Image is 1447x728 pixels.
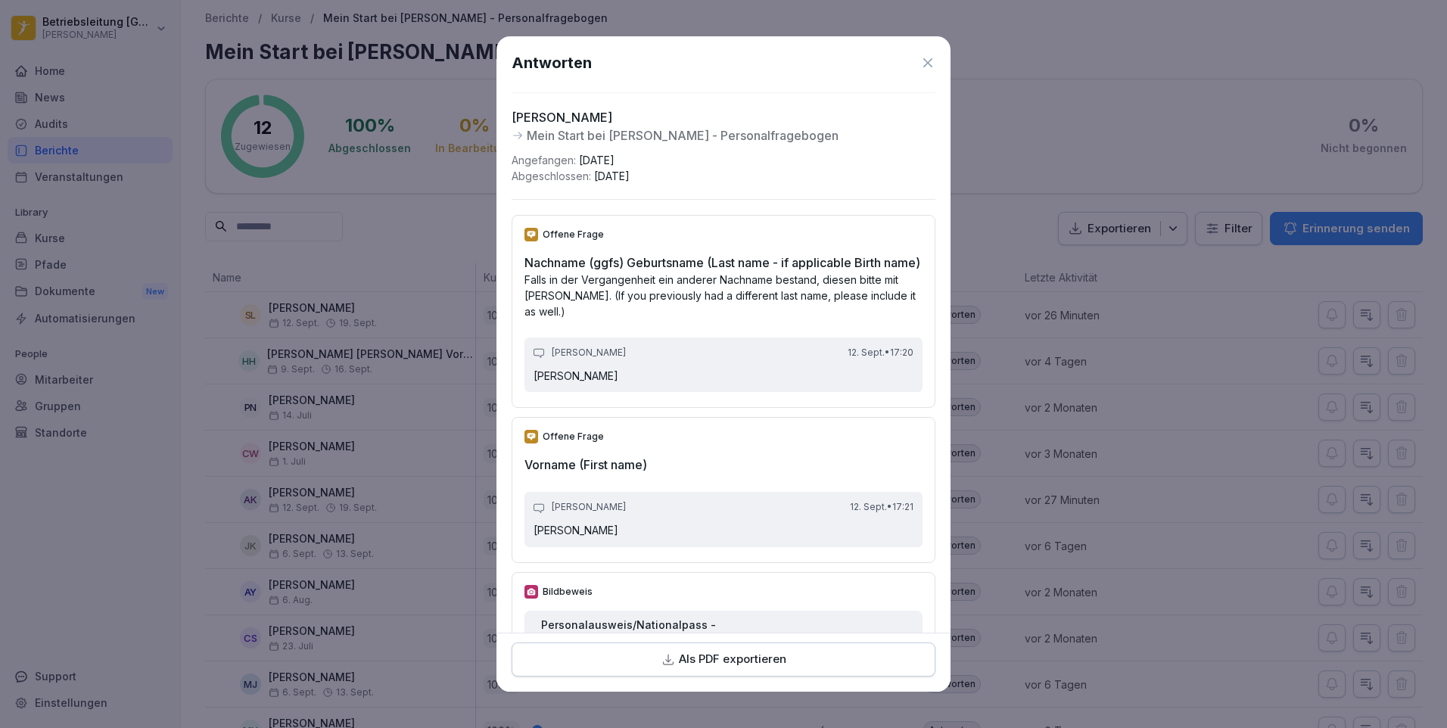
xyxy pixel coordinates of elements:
h1: Antworten [512,51,592,74]
p: Offene Frage [543,430,604,443]
span: [DATE] [594,170,630,182]
h2: Vorname (First name) [524,456,923,474]
p: 12. Sept. • 17:20 [848,347,913,359]
p: [PERSON_NAME] [552,501,626,514]
p: Bildbeweis [543,585,593,599]
p: [PERSON_NAME] [534,369,913,384]
p: Offene Frage [543,228,604,241]
p: Mein Start bei [PERSON_NAME] - Personalfragebogen [527,126,839,145]
button: Als PDF exportieren [512,642,935,677]
h2: Nachname (ggfs) Geburtsname (Last name - if applicable Birth name) [524,254,923,272]
h2: Personalausweis/Nationalpass - alternativ Reisepass (National Passport - alternatively Emergency ... [541,617,828,664]
p: Als PDF exportieren [679,651,786,668]
p: [PERSON_NAME] [512,108,839,126]
span: [DATE] [579,154,615,166]
p: Abgeschlossen : [512,168,630,184]
p: Angefangen : [512,152,630,168]
p: [PERSON_NAME] [534,523,913,538]
p: [PERSON_NAME] [552,347,626,359]
p: Falls in der Vergangenheit ein anderer Nachname bestand, diesen bitte mit [PERSON_NAME]. (If you ... [524,272,923,319]
p: 12. Sept. • 17:21 [850,501,913,514]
